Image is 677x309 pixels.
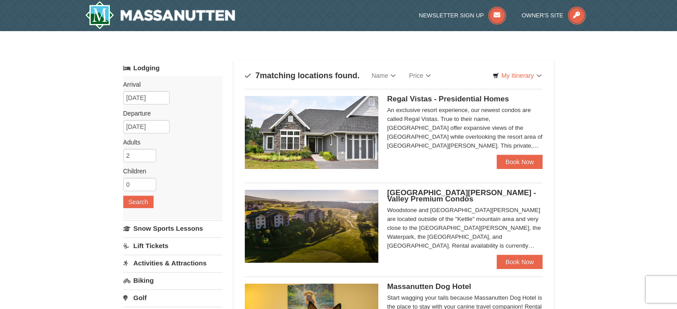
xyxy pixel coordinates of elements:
div: An exclusive resort experience, our newest condos are called Regal Vistas. True to their name, [G... [387,106,543,150]
a: Name [365,67,402,84]
a: Book Now [497,255,543,269]
span: Newsletter Sign Up [419,12,484,19]
label: Departure [123,109,216,118]
a: Golf [123,289,223,306]
a: Book Now [497,155,543,169]
a: Snow Sports Lessons [123,220,223,237]
label: Adults [123,138,216,147]
a: Price [402,67,438,84]
span: [GEOGRAPHIC_DATA][PERSON_NAME] - Valley Premium Condos [387,189,536,203]
a: My Itinerary [487,69,547,82]
img: Massanutten Resort Logo [85,1,235,29]
img: 19218991-1-902409a9.jpg [245,96,378,169]
span: Massanutten Dog Hotel [387,282,471,291]
label: Arrival [123,80,216,89]
span: Regal Vistas - Presidential Homes [387,95,509,103]
a: Lift Tickets [123,237,223,254]
a: Activities & Attractions [123,255,223,271]
button: Search [123,196,154,208]
label: Children [123,167,216,176]
img: 19219041-4-ec11c166.jpg [245,190,378,263]
a: Owner's Site [522,12,586,19]
a: Lodging [123,60,223,76]
span: Owner's Site [522,12,563,19]
a: Biking [123,272,223,289]
div: Woodstone and [GEOGRAPHIC_DATA][PERSON_NAME] are located outside of the "Kettle" mountain area an... [387,206,543,250]
a: Newsletter Sign Up [419,12,506,19]
a: Massanutten Resort [85,1,235,29]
